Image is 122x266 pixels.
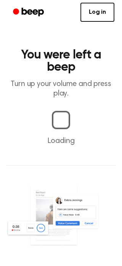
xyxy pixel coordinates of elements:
a: Beep [8,5,51,20]
img: Voice Comments on Docs and Recording Widget [6,184,116,257]
p: Loading [6,135,116,147]
h1: You were left a beep [6,49,116,73]
a: Log in [80,3,114,22]
p: Turn up your volume and press play. [6,79,116,99]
